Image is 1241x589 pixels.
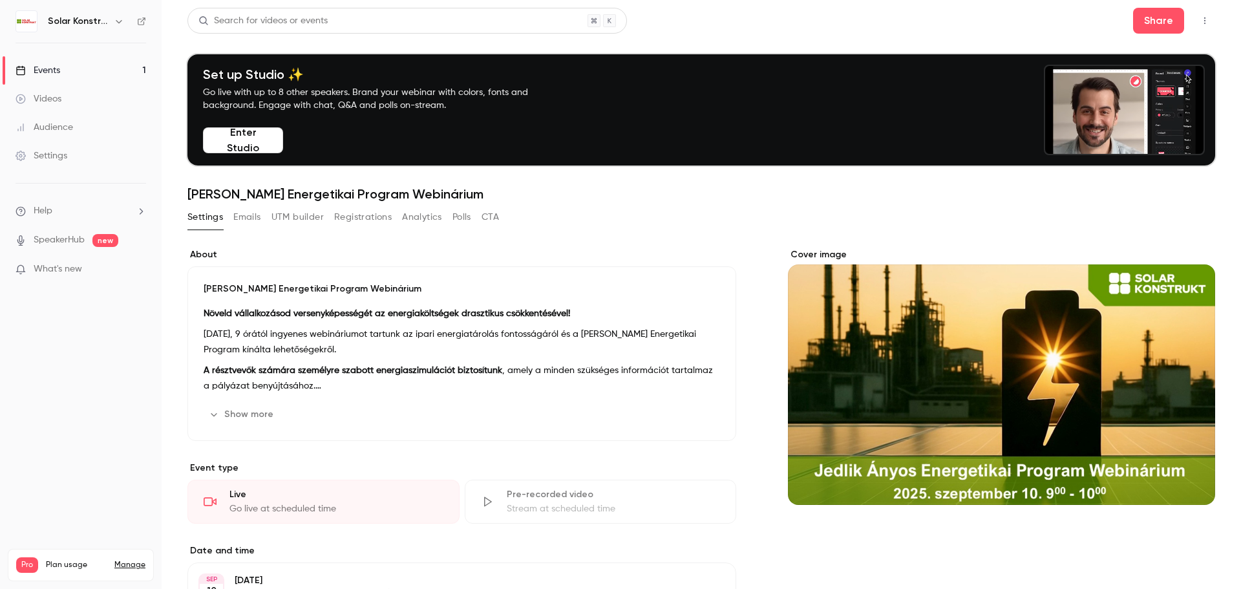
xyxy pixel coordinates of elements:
[203,127,283,153] button: Enter Studio
[452,207,471,228] button: Polls
[271,207,324,228] button: UTM builder
[16,557,38,573] span: Pro
[92,234,118,247] span: new
[482,207,499,228] button: CTA
[187,544,736,557] label: Date and time
[187,480,460,524] div: LiveGo live at scheduled time
[198,14,328,28] div: Search for videos or events
[465,480,737,524] div: Pre-recorded videoStream at scheduled time
[34,262,82,276] span: What's new
[187,186,1215,202] h1: [PERSON_NAME] Energetikai Program Webinárium
[204,363,720,394] p: , amely a minden szükséges információt tartalmaz a pályázat benyújtásához.
[507,488,721,501] div: Pre-recorded video
[46,560,107,570] span: Plan usage
[204,327,720,358] p: [DATE], 9 órától ingyenes webináriumot tartunk az ipari energiatárolás fontosságáról és a [PERSON...
[507,502,721,515] div: Stream at scheduled time
[16,121,73,134] div: Audience
[334,207,392,228] button: Registrations
[34,204,52,218] span: Help
[229,502,443,515] div: Go live at scheduled time
[187,462,736,475] p: Event type
[203,86,558,112] p: Go live with up to 8 other speakers. Brand your webinar with colors, fonts and background. Engage...
[204,404,281,425] button: Show more
[187,207,223,228] button: Settings
[233,207,260,228] button: Emails
[16,11,37,32] img: Solar Konstrukt Kft.
[204,366,502,375] strong: A résztvevők számára személyre szabott energiaszimulációt biztosítunk
[402,207,442,228] button: Analytics
[229,488,443,501] div: Live
[235,574,668,587] p: [DATE]
[204,283,720,295] p: [PERSON_NAME] Energetikai Program Webinárium
[187,248,736,261] label: About
[16,92,61,105] div: Videos
[16,64,60,77] div: Events
[114,560,145,570] a: Manage
[34,233,85,247] a: SpeakerHub
[203,67,558,82] h4: Set up Studio ✨
[204,309,570,318] strong: Növeld vállalkozásod versenyképességét az energiaköltségek drasztikus csökkentésével!
[788,248,1215,261] label: Cover image
[48,15,109,28] h6: Solar Konstrukt Kft.
[16,149,67,162] div: Settings
[1133,8,1184,34] button: Share
[16,204,146,218] li: help-dropdown-opener
[200,575,223,584] div: SEP
[788,248,1215,505] section: Cover image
